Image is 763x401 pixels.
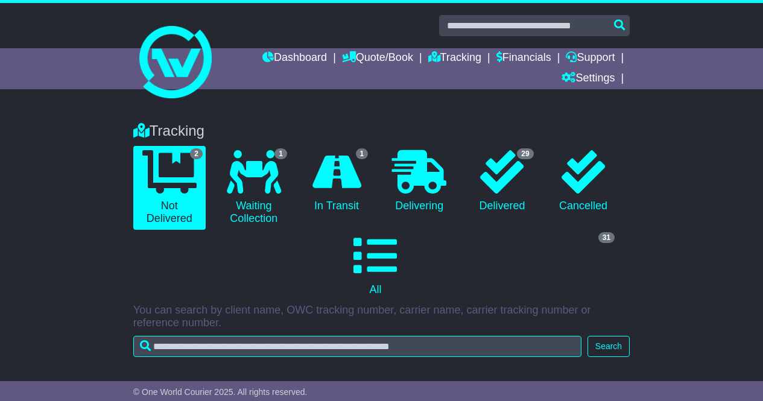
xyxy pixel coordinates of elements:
a: Support [566,48,615,69]
span: 29 [517,148,533,159]
p: You can search by client name, OWC tracking number, carrier name, carrier tracking number or refe... [133,304,630,330]
a: 2 Not Delivered [133,146,206,230]
a: 29 Delivered [467,146,536,217]
a: Dashboard [262,48,327,69]
a: 1 Waiting Collection [218,146,290,230]
div: Tracking [127,122,636,140]
span: 1 [356,148,369,159]
a: Tracking [428,48,481,69]
span: 2 [190,148,203,159]
a: Cancelled [549,146,618,217]
span: © One World Courier 2025. All rights reserved. [133,387,308,397]
a: Quote/Book [342,48,413,69]
span: 1 [274,148,287,159]
button: Search [587,336,630,357]
a: Delivering [383,146,455,217]
a: 1 In Transit [302,146,371,217]
a: Settings [562,69,615,89]
a: 31 All [133,230,618,301]
a: Financials [496,48,551,69]
span: 31 [598,232,615,243]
